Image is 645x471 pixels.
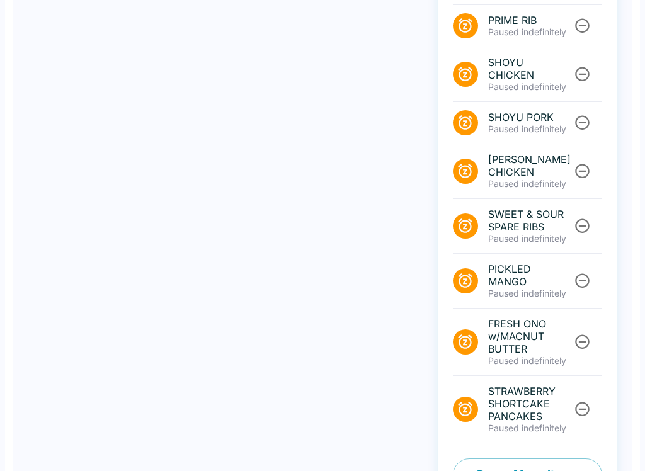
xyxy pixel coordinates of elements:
[488,355,572,366] p: Paused indefinitely
[488,288,572,299] p: Paused indefinitely
[571,330,594,353] button: Unpause
[571,62,594,86] button: Unpause
[488,81,572,93] p: Paused indefinitely
[488,423,572,434] p: Paused indefinitely
[488,317,572,355] span: FRESH ONO w/MACNUT BUTTER
[488,263,572,288] span: PICKLED MANGO
[571,14,594,37] button: Unpause
[488,14,572,26] span: PRIME RIB
[571,397,594,421] button: Unpause
[488,208,572,233] span: SWEET & SOUR SPARE RIBS
[571,214,594,237] button: Unpause
[571,111,594,134] button: Unpause
[488,111,572,123] span: SHOYU PORK
[571,159,594,183] button: Unpause
[571,269,594,292] button: Unpause
[488,233,572,244] p: Paused indefinitely
[488,56,572,81] span: SHOYU CHICKEN
[488,385,572,423] span: STRAWBERRY SHORTCAKE PANCAKES
[488,123,572,135] p: Paused indefinitely
[488,153,572,178] span: [PERSON_NAME] CHICKEN
[488,178,572,190] p: Paused indefinitely
[488,26,572,38] p: Paused indefinitely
